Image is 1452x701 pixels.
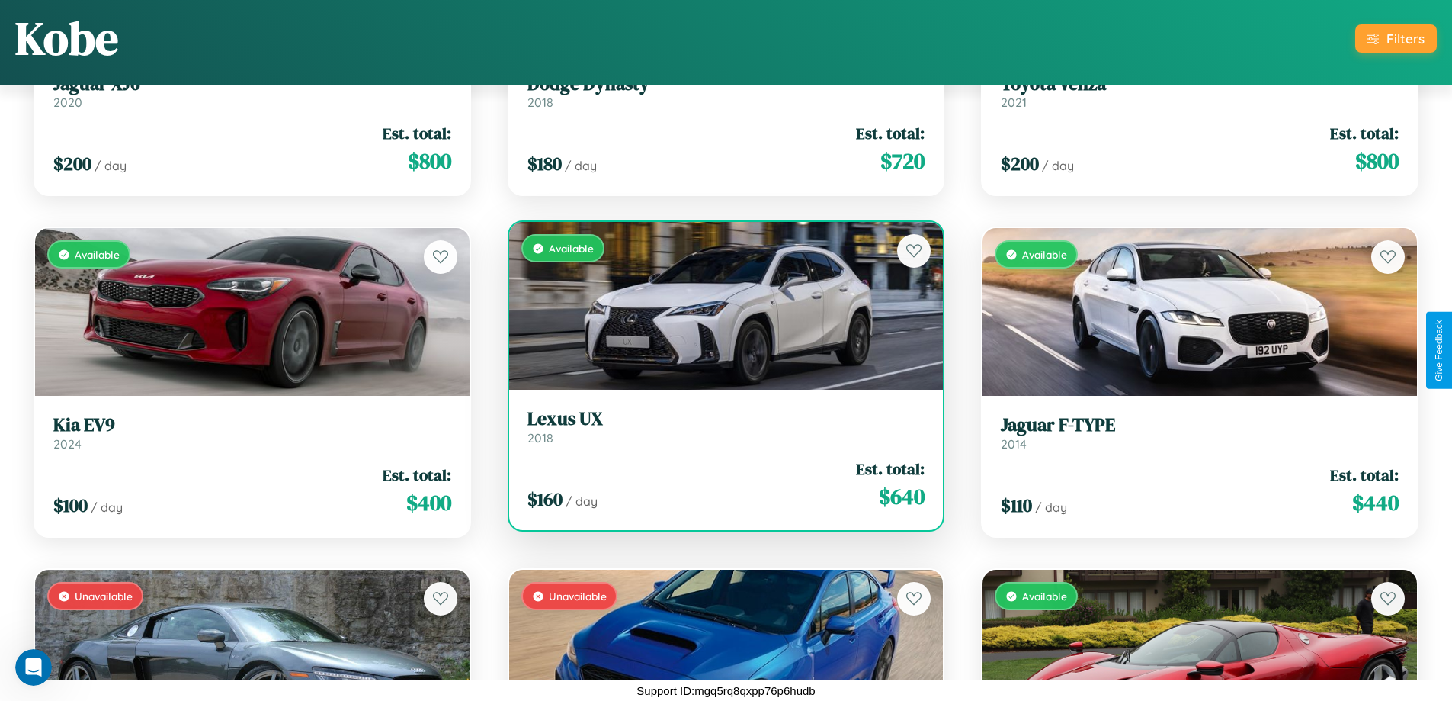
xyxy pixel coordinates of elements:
[1001,414,1399,436] h3: Jaguar F-TYPE
[1001,73,1399,111] a: Toyota Venza2021
[1022,590,1067,603] span: Available
[527,487,563,512] span: $ 160
[549,242,594,255] span: Available
[1355,146,1399,176] span: $ 800
[527,95,553,110] span: 2018
[1001,151,1039,176] span: $ 200
[527,73,925,111] a: Dodge Dynasty2018
[383,464,451,486] span: Est. total:
[1042,158,1074,173] span: / day
[383,122,451,144] span: Est. total:
[53,95,82,110] span: 2020
[565,158,597,173] span: / day
[1035,500,1067,515] span: / day
[636,680,815,701] p: Support ID: mgq5rq8qxpp76p6hudb
[95,158,127,173] span: / day
[527,408,925,445] a: Lexus UX2018
[1001,436,1027,452] span: 2014
[549,590,607,603] span: Unavailable
[527,151,562,176] span: $ 180
[406,487,451,518] span: $ 400
[527,430,553,445] span: 2018
[408,146,451,176] span: $ 800
[856,458,925,480] span: Est. total:
[527,408,925,430] h3: Lexus UX
[856,122,925,144] span: Est. total:
[1001,414,1399,452] a: Jaguar F-TYPE2014
[1330,122,1399,144] span: Est. total:
[53,73,451,111] a: Jaguar XJ62020
[1022,248,1067,261] span: Available
[53,436,82,452] span: 2024
[879,481,925,512] span: $ 640
[53,493,88,518] span: $ 100
[1355,24,1437,53] button: Filters
[1330,464,1399,486] span: Est. total:
[1001,95,1027,110] span: 2021
[75,590,133,603] span: Unavailable
[15,649,52,686] iframe: Intercom live chat
[1352,487,1399,518] span: $ 440
[880,146,925,176] span: $ 720
[53,414,451,436] h3: Kia EV9
[1386,31,1425,47] div: Filters
[566,494,598,509] span: / day
[91,500,123,515] span: / day
[53,414,451,452] a: Kia EV92024
[75,248,120,261] span: Available
[1001,493,1032,518] span: $ 110
[53,151,91,176] span: $ 200
[15,7,118,69] h1: Kobe
[1434,320,1444,381] div: Give Feedback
